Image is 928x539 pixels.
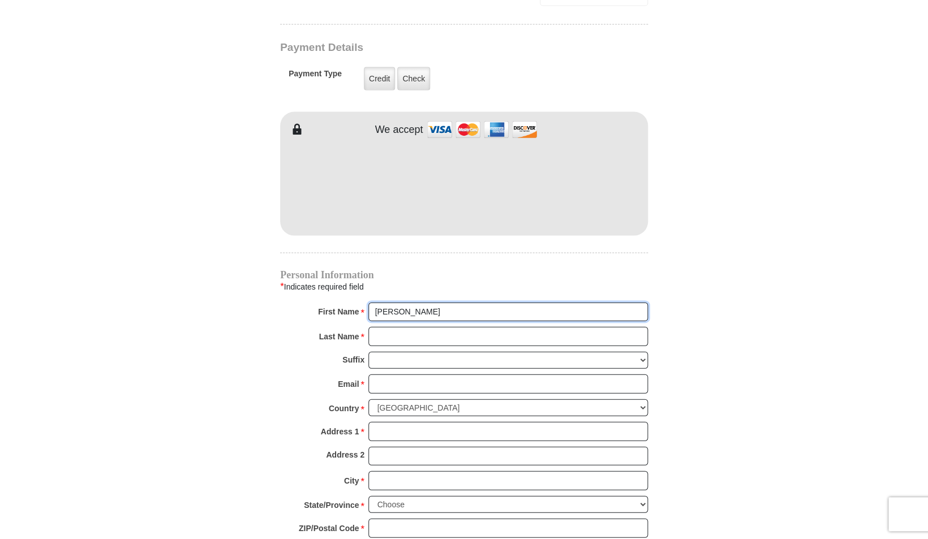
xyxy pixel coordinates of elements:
div: Indicates required field [280,279,648,294]
strong: Email [338,376,359,391]
strong: State/Province [304,497,359,512]
h4: Personal Information [280,270,648,279]
strong: Country [329,400,359,416]
strong: First Name [318,303,359,319]
strong: Suffix [342,351,364,367]
strong: ZIP/Postal Code [299,520,359,536]
img: credit cards accepted [426,117,539,141]
h5: Payment Type [289,68,342,84]
strong: City [344,472,359,488]
strong: Address 2 [326,446,364,462]
strong: Address 1 [321,423,359,439]
h3: Payment Details [280,41,569,54]
h4: We accept [375,123,423,136]
strong: Last Name [319,328,359,344]
label: Credit [364,67,395,90]
label: Check [397,67,430,90]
